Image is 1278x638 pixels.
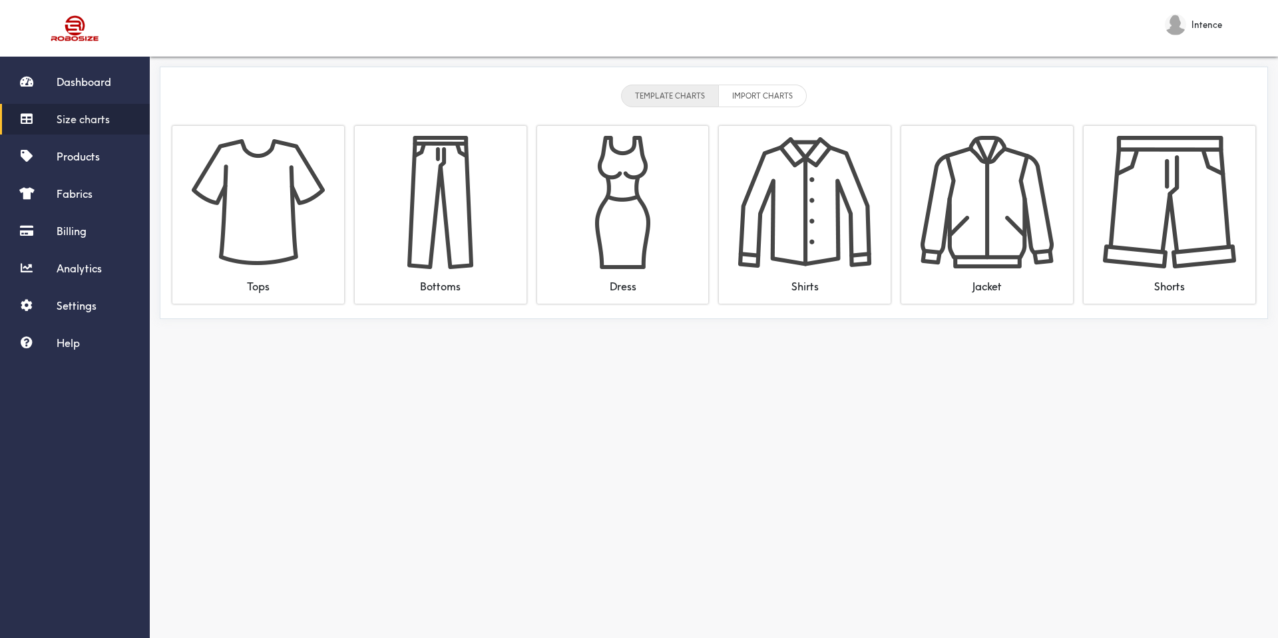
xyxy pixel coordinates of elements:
[57,262,102,275] span: Analytics
[25,10,125,47] img: Robosize
[911,269,1063,294] div: Jacket
[182,269,334,294] div: Tops
[57,75,111,89] span: Dashboard
[57,113,110,126] span: Size charts
[374,136,507,269] img: KsoKiqKa0SlFxORivqgmpoaymcvdzSW+tZmz55tJ94TUNN0ceIX91npcePGDRkyxMg5z5kz58KFC1mCRjsC86IszMLYXC8g4l...
[365,269,517,294] div: Bottoms
[57,187,93,200] span: Fabrics
[57,336,80,350] span: Help
[1165,14,1186,35] img: Intence
[57,150,100,163] span: Products
[547,269,699,294] div: Dress
[1103,136,1236,269] img: VKmb1b8PcAAAAASUVORK5CYII=
[1094,269,1245,294] div: Shorts
[738,136,871,269] img: vd7xDZGTHDwRo6OJ5TBsEq5h9G06IX3DslqjxfjUCQqYQMStRgcBkaTis3NxcsjpLwGAoLC9966y2YZLgUhTRKUUMwaUzVOIQ...
[729,269,881,294] div: Shirts
[57,224,87,238] span: Billing
[1191,17,1222,32] span: Intence
[921,136,1054,269] img: CTAAZQKxoenulmMAAAAASUVORK5CYII=
[57,299,97,312] span: Settings
[556,136,690,269] img: f09NA7C3t7+1WrVqWkpLBBrP8KMABWhxdaqtulYQAAAABJRU5ErkJggg==
[621,85,719,107] li: TEMPLATE CHARTS
[192,136,325,269] img: RODicVgYjGYWAwGE4vhIvifAAMANIINg8Q9U7gAAAAASUVORK5CYII=
[719,85,807,107] li: IMPORT CHARTS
